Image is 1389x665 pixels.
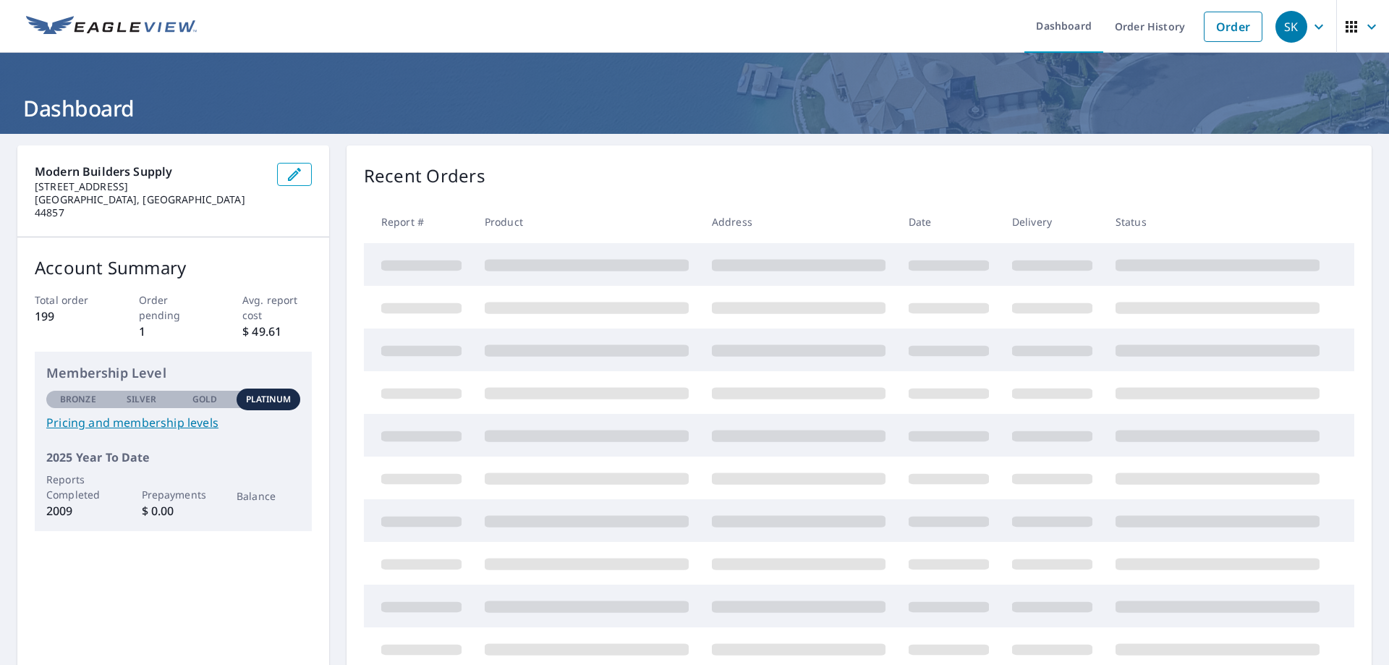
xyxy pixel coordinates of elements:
[46,472,110,502] p: Reports Completed
[35,193,266,219] p: [GEOGRAPHIC_DATA], [GEOGRAPHIC_DATA] 44857
[473,200,700,243] th: Product
[35,180,266,193] p: [STREET_ADDRESS]
[26,16,197,38] img: EV Logo
[364,200,473,243] th: Report #
[1104,200,1331,243] th: Status
[192,393,217,406] p: Gold
[127,393,157,406] p: Silver
[60,393,96,406] p: Bronze
[46,449,300,466] p: 2025 Year To Date
[1204,12,1262,42] a: Order
[35,255,312,281] p: Account Summary
[246,393,292,406] p: Platinum
[35,163,266,180] p: Modern Builders Supply
[1001,200,1104,243] th: Delivery
[364,163,485,189] p: Recent Orders
[17,93,1372,123] h1: Dashboard
[139,292,208,323] p: Order pending
[242,292,312,323] p: Avg. report cost
[242,323,312,340] p: $ 49.61
[142,502,205,520] p: $ 0.00
[46,414,300,431] a: Pricing and membership levels
[897,200,1001,243] th: Date
[142,487,205,502] p: Prepayments
[46,502,110,520] p: 2009
[35,292,104,308] p: Total order
[46,363,300,383] p: Membership Level
[700,200,897,243] th: Address
[237,488,300,504] p: Balance
[35,308,104,325] p: 199
[139,323,208,340] p: 1
[1275,11,1307,43] div: SK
